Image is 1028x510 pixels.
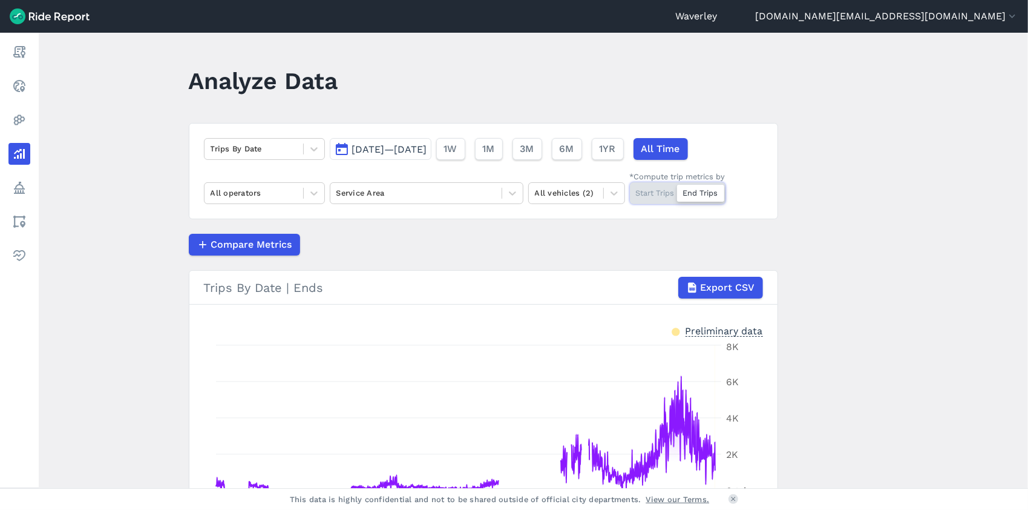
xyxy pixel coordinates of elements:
[633,138,688,160] button: All Time
[726,485,757,497] tspan: 0 trips
[512,138,542,160] button: 3M
[444,142,457,156] span: 1W
[8,143,30,165] a: Analyze
[8,109,30,131] a: Heatmaps
[600,142,616,156] span: 1YR
[726,376,739,388] tspan: 6K
[686,324,763,337] div: Preliminary data
[8,245,30,267] a: Health
[436,138,465,160] button: 1W
[646,494,710,505] a: View our Terms.
[8,211,30,233] a: Areas
[189,234,300,256] button: Compare Metrics
[592,138,624,160] button: 1YR
[675,9,717,24] a: Waverley
[726,412,739,424] tspan: 4K
[8,41,30,63] a: Report
[560,142,574,156] span: 6M
[483,142,495,156] span: 1M
[8,75,30,97] a: Realtime
[8,177,30,199] a: Policy
[552,138,582,160] button: 6M
[755,9,1018,24] button: [DOMAIN_NAME][EMAIL_ADDRESS][DOMAIN_NAME]
[330,138,431,160] button: [DATE]—[DATE]
[10,8,90,24] img: Ride Report
[641,142,680,156] span: All Time
[726,449,738,460] tspan: 2K
[726,341,739,353] tspan: 8K
[211,237,292,252] span: Compare Metrics
[630,171,725,182] div: *Compute trip metrics by
[475,138,503,160] button: 1M
[520,142,534,156] span: 3M
[678,277,763,299] button: Export CSV
[701,280,755,295] span: Export CSV
[204,277,763,299] div: Trips By Date | Ends
[189,64,338,98] h1: Analyze Data
[352,144,427,155] span: [DATE]—[DATE]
